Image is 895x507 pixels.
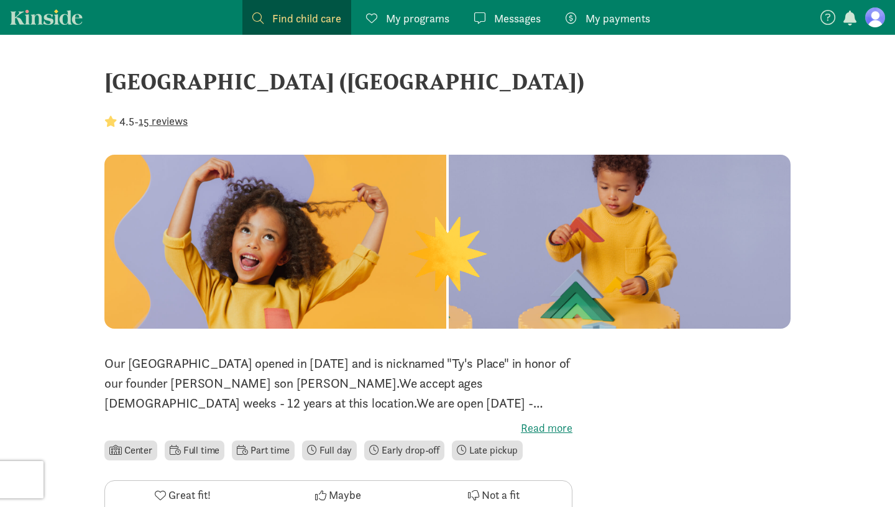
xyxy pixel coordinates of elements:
[165,441,224,460] li: Full time
[119,114,134,129] strong: 4.5
[585,10,650,27] span: My payments
[364,441,444,460] li: Early drop-off
[494,10,541,27] span: Messages
[104,113,188,130] div: -
[482,486,520,503] span: Not a fit
[302,441,357,460] li: Full day
[104,354,572,413] p: Our [GEOGRAPHIC_DATA] opened in [DATE] and is nicknamed "Ty's Place" in honor of our founder [PER...
[168,486,211,503] span: Great fit!
[104,65,791,98] div: [GEOGRAPHIC_DATA] ([GEOGRAPHIC_DATA])
[104,421,572,436] label: Read more
[232,441,294,460] li: Part time
[329,486,361,503] span: Maybe
[10,9,83,25] a: Kinside
[386,10,449,27] span: My programs
[139,112,188,129] button: 15 reviews
[104,441,157,460] li: Center
[272,10,341,27] span: Find child care
[452,441,523,460] li: Late pickup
